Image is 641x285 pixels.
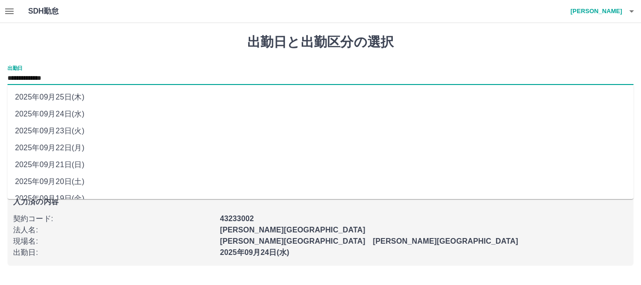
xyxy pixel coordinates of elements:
li: 2025年09月24日(水) [8,106,633,123]
h1: 出勤日と出勤区分の選択 [8,34,633,50]
b: [PERSON_NAME][GEOGRAPHIC_DATA] [220,226,366,234]
label: 出勤日 [8,64,23,71]
li: 2025年09月19日(金) [8,190,633,207]
b: 43233002 [220,215,254,223]
p: 契約コード : [13,213,214,224]
p: 現場名 : [13,236,214,247]
b: 2025年09月24日(水) [220,248,290,256]
p: 出勤日 : [13,247,214,258]
li: 2025年09月21日(日) [8,156,633,173]
p: 法人名 : [13,224,214,236]
li: 2025年09月20日(土) [8,173,633,190]
b: [PERSON_NAME][GEOGRAPHIC_DATA] [PERSON_NAME][GEOGRAPHIC_DATA] [220,237,519,245]
li: 2025年09月23日(火) [8,123,633,139]
li: 2025年09月22日(月) [8,139,633,156]
li: 2025年09月25日(木) [8,89,633,106]
p: 入力済の内容 [13,198,628,206]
